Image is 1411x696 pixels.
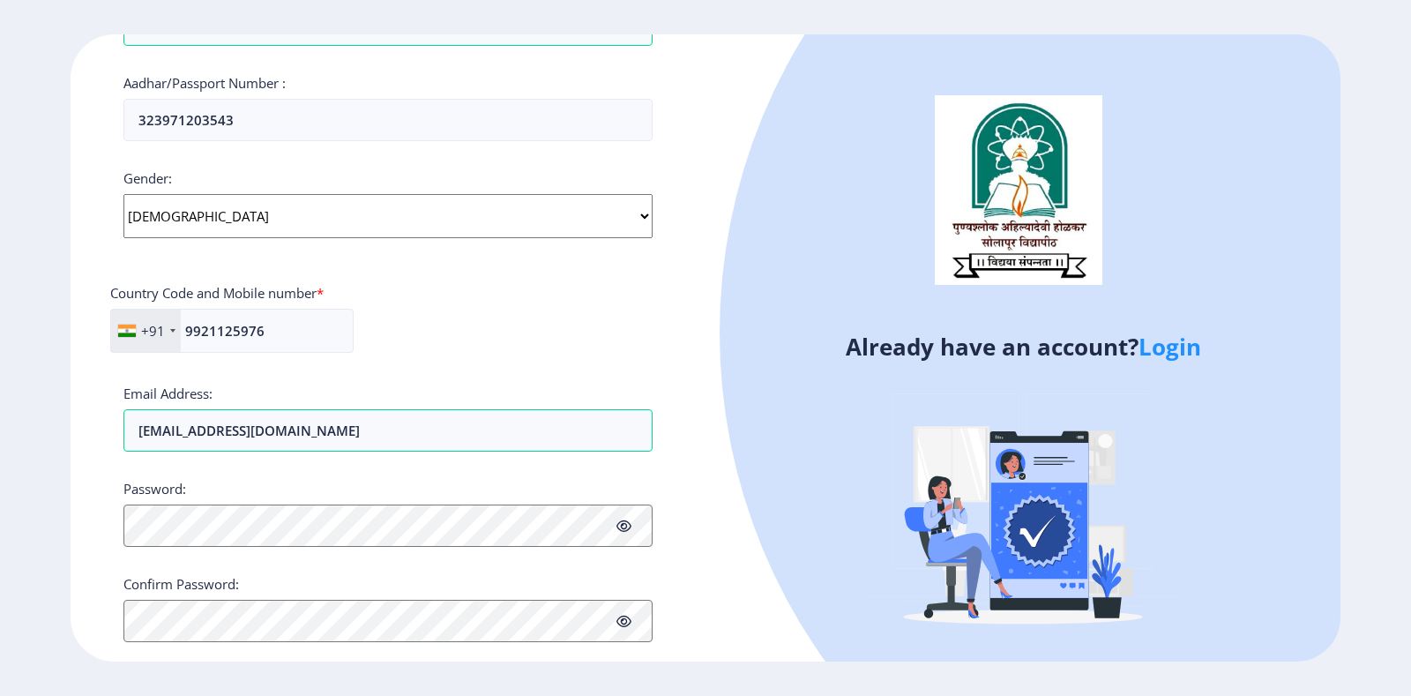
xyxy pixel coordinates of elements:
img: Verified-rafiki.svg [869,360,1177,669]
div: India (भारत): +91 [111,310,181,352]
h4: Already have an account? [719,333,1327,361]
input: Mobile No [110,309,354,353]
input: Email address [123,409,653,452]
label: Password: [123,480,186,498]
div: +91 [141,322,165,340]
input: Aadhar/Passport Number [123,99,653,141]
label: Aadhar/Passport Number : [123,74,286,92]
label: Confirm Password: [123,575,239,593]
a: Login [1139,331,1201,363]
img: logo [935,95,1102,284]
label: Email Address: [123,385,213,402]
label: Gender: [123,169,172,187]
label: Country Code and Mobile number [110,284,324,302]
